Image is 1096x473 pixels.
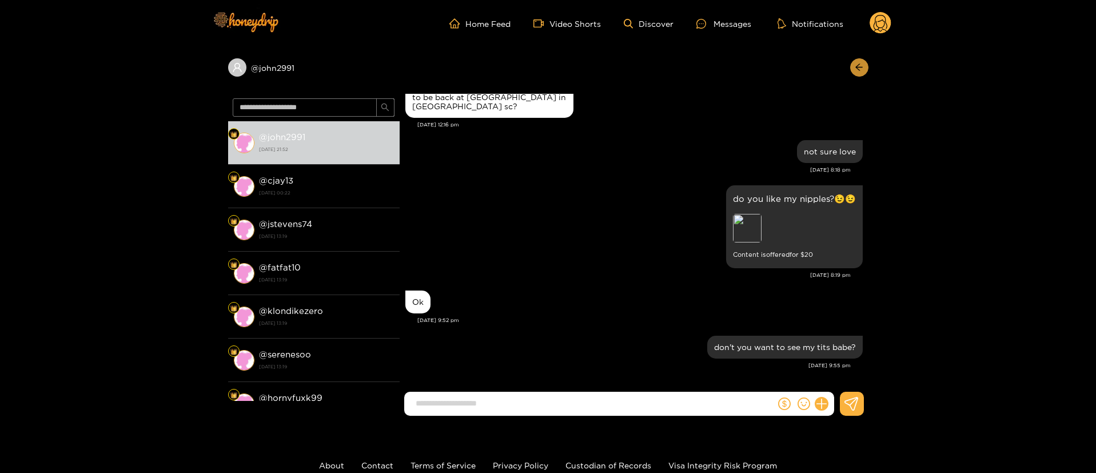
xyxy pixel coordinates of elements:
[259,361,394,372] strong: [DATE] 13:19
[405,291,431,313] div: Aug. 15, 9:52 pm
[850,58,868,77] button: arrow-left
[533,18,549,29] span: video-camera
[774,18,847,29] button: Notifications
[707,336,863,359] div: Aug. 15, 9:55 pm
[449,18,465,29] span: home
[696,17,751,30] div: Messages
[714,343,856,352] div: don't you want to see my tits babe?
[230,305,237,312] img: Fan Level
[412,84,567,111] div: Loved the pic an when a r e you going to be back at [GEOGRAPHIC_DATA] in [GEOGRAPHIC_DATA] sc?
[228,58,400,77] div: @john2991
[493,461,548,470] a: Privacy Policy
[230,131,237,138] img: Fan Level
[668,461,777,470] a: Visa Integrity Risk Program
[259,176,293,185] strong: @ cjay13
[376,98,394,117] button: search
[234,307,254,327] img: conversation
[319,461,344,470] a: About
[259,263,301,272] strong: @ fatfat10
[405,271,851,279] div: [DATE] 8:19 pm
[412,297,424,307] div: Ok
[259,349,311,359] strong: @ serenesoo
[234,263,254,284] img: conversation
[855,63,863,73] span: arrow-left
[624,19,673,29] a: Discover
[776,395,793,412] button: dollar
[234,350,254,371] img: conversation
[778,398,791,410] span: dollar
[259,231,394,241] strong: [DATE] 13:19
[259,132,305,142] strong: @ john2991
[797,140,863,163] div: Aug. 15, 8:18 pm
[230,174,237,181] img: Fan Level
[230,261,237,268] img: Fan Level
[405,361,851,369] div: [DATE] 9:55 pm
[234,133,254,153] img: conversation
[405,77,573,118] div: Aug. 15, 12:16 pm
[405,166,851,174] div: [DATE] 8:18 pm
[230,392,237,399] img: Fan Level
[361,461,393,470] a: Contact
[234,220,254,240] img: conversation
[259,275,394,285] strong: [DATE] 13:19
[533,18,601,29] a: Video Shorts
[733,248,856,261] small: Content is offered for $ 20
[417,316,863,324] div: [DATE] 9:52 pm
[259,318,394,328] strong: [DATE] 13:19
[259,219,312,229] strong: @ jstevens74
[259,188,394,198] strong: [DATE] 00:22
[234,393,254,414] img: conversation
[798,398,810,410] span: smile
[234,176,254,197] img: conversation
[804,147,856,156] div: not sure love
[449,18,511,29] a: Home Feed
[565,461,651,470] a: Custodian of Records
[259,144,394,154] strong: [DATE] 21:52
[381,103,389,113] span: search
[410,461,476,470] a: Terms of Service
[417,121,863,129] div: [DATE] 12:16 pm
[726,185,863,268] div: Aug. 15, 8:19 pm
[232,62,242,73] span: user
[230,348,237,355] img: Fan Level
[230,218,237,225] img: Fan Level
[733,192,856,205] p: do you like my nipples?😉😉
[259,393,322,403] strong: @ hornyfuxk99
[259,306,323,316] strong: @ klondikezero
